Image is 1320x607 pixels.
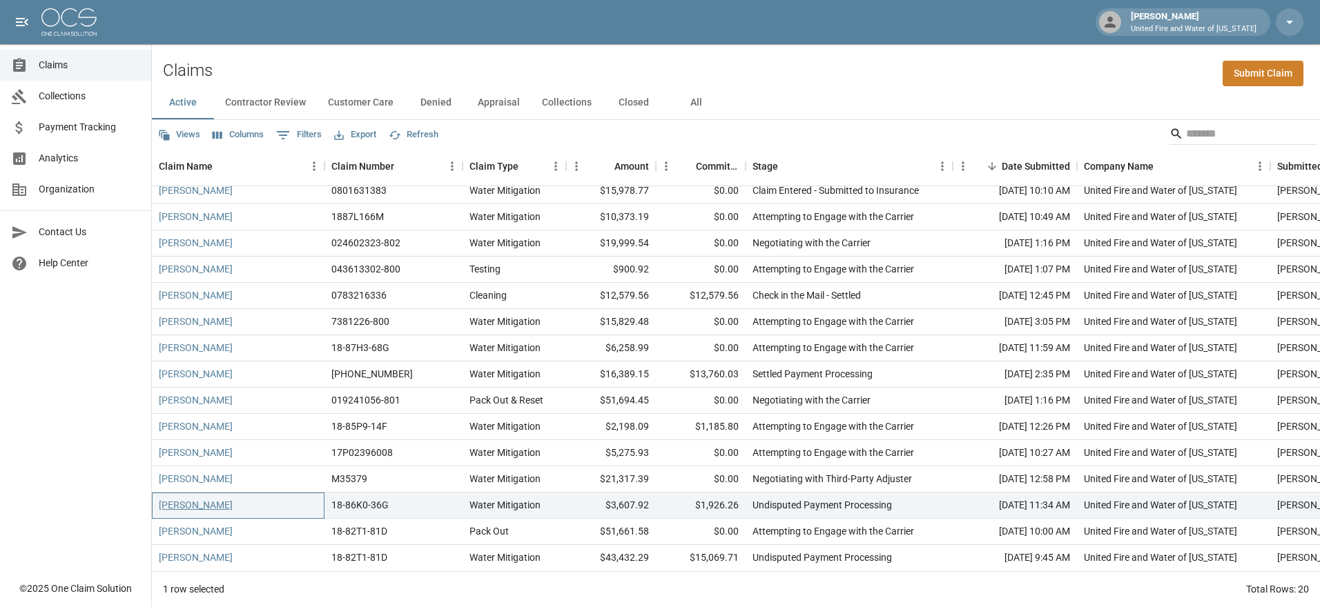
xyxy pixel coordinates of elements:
[953,440,1077,466] div: [DATE] 10:27 AM
[469,446,541,459] div: Water Mitigation
[953,147,1077,186] div: Date Submitted
[656,335,746,361] div: $0.00
[469,341,541,355] div: Water Mitigation
[1002,147,1070,186] div: Date Submitted
[953,309,1077,335] div: [DATE] 3:05 PM
[273,124,325,146] button: Show filters
[469,367,541,381] div: Water Mitigation
[469,262,501,276] div: Testing
[1131,23,1256,35] p: United Fire and Water of [US_STATE]
[656,230,746,257] div: $0.00
[1084,183,1237,197] div: United Fire and Water of Louisiana
[331,315,389,328] div: 7381226-800
[746,147,953,186] div: Stage
[656,283,746,309] div: $12,579.56
[213,157,232,176] button: Sort
[753,419,914,433] div: Attempting to Engage with the Carrier
[696,147,739,186] div: Committed Amount
[753,210,914,223] div: Attempting to Engage with the Carrier
[656,388,746,414] div: $0.00
[753,236,871,250] div: Negotiating with the Carrier
[1084,147,1154,186] div: Company Name
[953,156,973,177] button: Menu
[331,341,389,355] div: 18-87H3-68G
[753,341,914,355] div: Attempting to Engage with the Carrier
[1084,367,1237,381] div: United Fire and Water of Louisiana
[1223,61,1303,86] a: Submit Claim
[469,419,541,433] div: Water Mitigation
[159,236,233,250] a: [PERSON_NAME]
[753,393,871,407] div: Negotiating with the Carrier
[331,367,413,381] div: 01-009-017386
[1084,550,1237,564] div: United Fire and Water of Louisiana
[39,225,140,239] span: Contact Us
[159,550,233,564] a: [PERSON_NAME]
[566,283,656,309] div: $12,579.56
[656,361,746,388] div: $13,760.03
[656,414,746,440] div: $1,185.80
[953,257,1077,283] div: [DATE] 1:07 PM
[953,178,1077,204] div: [DATE] 10:10 AM
[463,147,566,186] div: Claim Type
[656,309,746,335] div: $0.00
[656,178,746,204] div: $0.00
[331,262,400,276] div: 043613302-800
[1084,524,1237,538] div: United Fire and Water of Louisiana
[39,89,140,103] span: Collections
[331,550,387,564] div: 18-82T1-81D
[469,236,541,250] div: Water Mitigation
[1084,498,1237,512] div: United Fire and Water of Louisiana
[1084,288,1237,302] div: United Fire and Water of Louisiana
[566,414,656,440] div: $2,198.09
[39,58,140,72] span: Claims
[953,204,1077,230] div: [DATE] 10:49 AM
[1125,10,1262,34] div: [PERSON_NAME]
[159,210,233,223] a: [PERSON_NAME]
[1084,446,1237,459] div: United Fire and Water of Louisiana
[442,156,463,177] button: Menu
[953,335,1077,361] div: [DATE] 11:59 AM
[19,581,132,595] div: © 2025 One Claim Solution
[331,124,380,146] button: Export
[753,550,892,564] div: Undisputed Payment Processing
[152,147,324,186] div: Claim Name
[953,545,1077,571] div: [DATE] 9:45 AM
[1084,393,1237,407] div: United Fire and Water of Louisiana
[656,492,746,519] div: $1,926.26
[778,157,797,176] button: Sort
[152,86,214,119] button: Active
[1246,582,1309,596] div: Total Rows: 20
[953,492,1077,519] div: [DATE] 11:34 AM
[1084,315,1237,328] div: United Fire and Water of Louisiana
[566,361,656,388] div: $16,389.15
[753,472,912,486] div: Negotiating with Third-Party Adjuster
[566,492,656,519] div: $3,607.92
[656,466,746,492] div: $0.00
[656,519,746,545] div: $0.00
[467,86,531,119] button: Appraisal
[209,124,267,146] button: Select columns
[331,446,393,459] div: 17P02396008
[159,393,233,407] a: [PERSON_NAME]
[566,545,656,571] div: $43,432.29
[159,524,233,538] a: [PERSON_NAME]
[331,524,387,538] div: 18-82T1-81D
[677,157,696,176] button: Sort
[331,183,387,197] div: 0801631383
[469,550,541,564] div: Water Mitigation
[953,466,1077,492] div: [DATE] 12:58 PM
[469,498,541,512] div: Water Mitigation
[1084,472,1237,486] div: United Fire and Water of Louisiana
[331,498,389,512] div: 18-86K0-36G
[385,124,442,146] button: Refresh
[39,182,140,197] span: Organization
[656,440,746,466] div: $0.00
[39,256,140,270] span: Help Center
[566,388,656,414] div: $51,694.45
[953,361,1077,388] div: [DATE] 2:35 PM
[982,157,1002,176] button: Sort
[656,147,746,186] div: Committed Amount
[531,86,603,119] button: Collections
[595,157,614,176] button: Sort
[753,147,778,186] div: Stage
